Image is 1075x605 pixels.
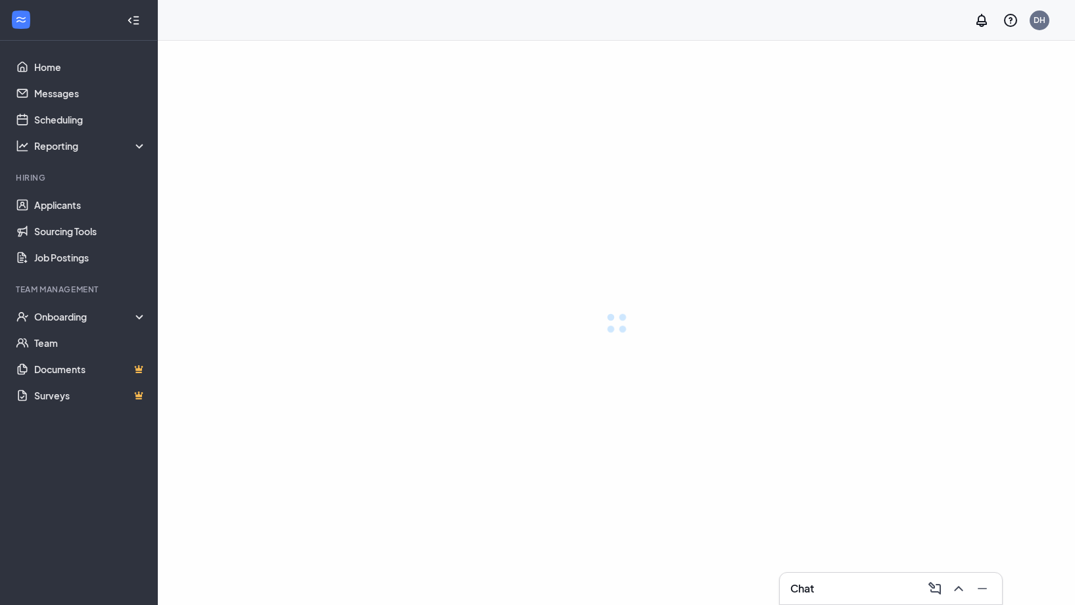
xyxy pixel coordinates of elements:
[1034,14,1045,26] div: DH
[16,284,144,295] div: Team Management
[947,578,968,599] button: ChevronUp
[34,356,147,382] a: DocumentsCrown
[927,581,943,596] svg: ComposeMessage
[34,218,147,244] a: Sourcing Tools
[34,192,147,218] a: Applicants
[951,581,967,596] svg: ChevronUp
[974,581,990,596] svg: Minimize
[34,106,147,133] a: Scheduling
[34,139,147,152] div: Reporting
[923,578,944,599] button: ComposeMessage
[16,172,144,183] div: Hiring
[790,581,814,596] h3: Chat
[16,310,29,323] svg: UserCheck
[34,382,147,409] a: SurveysCrown
[34,244,147,271] a: Job Postings
[16,139,29,152] svg: Analysis
[34,310,147,323] div: Onboarding
[974,12,990,28] svg: Notifications
[34,54,147,80] a: Home
[34,330,147,356] a: Team
[14,13,28,26] svg: WorkstreamLogo
[1003,12,1018,28] svg: QuestionInfo
[34,80,147,106] a: Messages
[970,578,991,599] button: Minimize
[127,14,140,27] svg: Collapse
